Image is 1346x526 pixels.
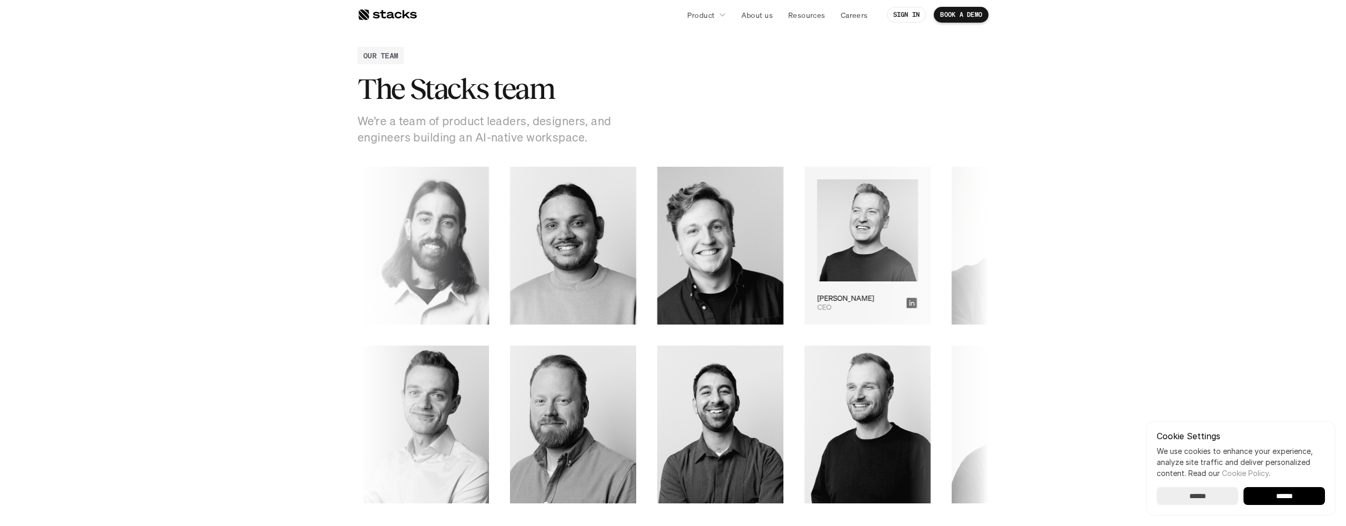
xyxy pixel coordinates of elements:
a: About us [735,5,779,24]
p: Product [687,9,715,21]
p: [PERSON_NAME] [815,294,872,303]
p: CEO [815,303,830,312]
a: Careers [834,5,874,24]
p: Resources [788,9,825,21]
h2: OUR TEAM [363,50,398,61]
a: Resources [782,5,832,24]
p: SIGN IN [893,11,920,18]
a: SIGN IN [887,7,926,23]
p: We’re a team of product leaders, designers, and engineers building an AI-native workspace. [358,113,620,146]
p: Cookie Settings [1157,432,1325,440]
span: Read our . [1188,469,1270,478]
p: BOOK A DEMO [940,11,982,18]
a: Cookie Policy [1222,469,1269,478]
a: BOOK A DEMO [934,7,988,23]
h2: The Stacks team [358,73,673,105]
p: We use cookies to enhance your experience, analyze site traffic and deliver personalized content. [1157,446,1325,479]
p: About us [741,9,773,21]
p: Careers [841,9,868,21]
